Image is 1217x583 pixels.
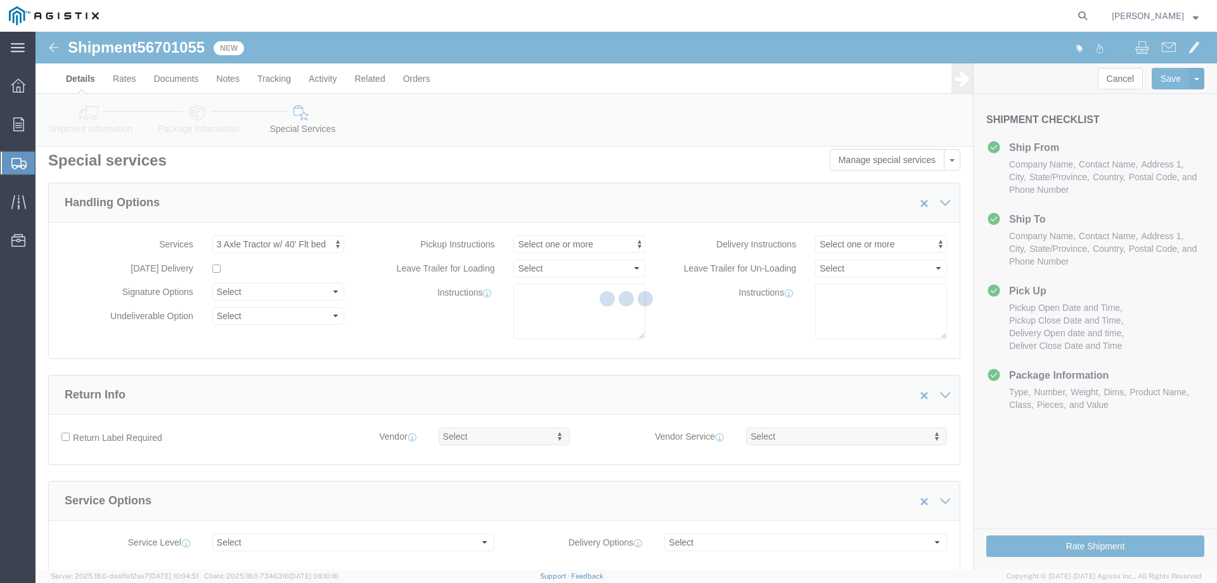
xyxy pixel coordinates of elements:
[1007,571,1202,582] span: Copyright © [DATE]-[DATE] Agistix Inc., All Rights Reserved
[571,572,603,580] a: Feedback
[9,6,99,25] img: logo
[1112,9,1184,23] span: David Ryle
[149,572,198,580] span: [DATE] 10:04:51
[51,572,198,580] span: Server: 2025.18.0-daa1fe12ee7
[204,572,338,580] span: Client: 2025.18.0-7346316
[289,572,338,580] span: [DATE] 08:10:16
[540,572,572,580] a: Support
[1111,8,1199,23] button: [PERSON_NAME]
